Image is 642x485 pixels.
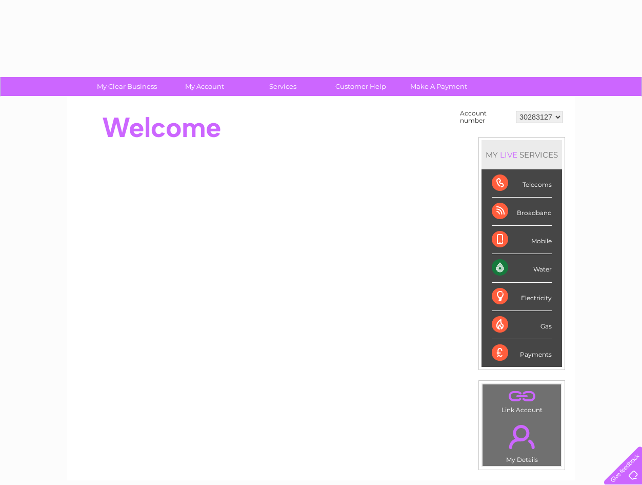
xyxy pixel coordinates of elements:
[492,311,552,339] div: Gas
[492,198,552,226] div: Broadband
[482,416,561,467] td: My Details
[457,107,513,127] td: Account number
[85,77,169,96] a: My Clear Business
[485,387,558,405] a: .
[492,254,552,282] div: Water
[492,339,552,367] div: Payments
[492,169,552,198] div: Telecoms
[498,150,519,160] div: LIVE
[492,283,552,311] div: Electricity
[396,77,481,96] a: Make A Payment
[482,384,561,416] td: Link Account
[482,140,562,169] div: MY SERVICES
[240,77,325,96] a: Services
[485,419,558,455] a: .
[318,77,403,96] a: Customer Help
[492,226,552,254] div: Mobile
[163,77,247,96] a: My Account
